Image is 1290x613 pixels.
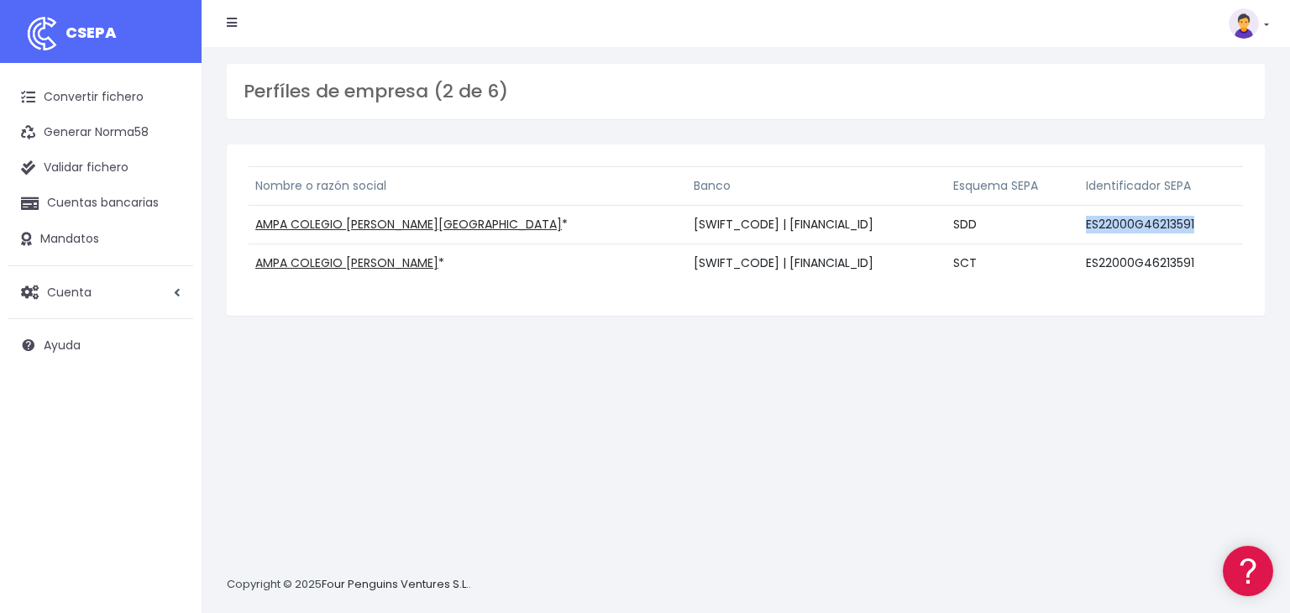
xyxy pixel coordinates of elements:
[687,244,947,283] td: [SWIFT_CODE] | [FINANCIAL_ID]
[947,206,1078,244] td: SDD
[1229,8,1259,39] img: profile
[8,80,193,115] a: Convertir fichero
[947,167,1078,206] th: Esquema SEPA
[66,22,117,43] span: CSEPA
[1079,206,1243,244] td: ES22000G46213591
[1079,244,1243,283] td: ES22000G46213591
[8,275,193,310] a: Cuenta
[47,283,92,300] span: Cuenta
[8,222,193,257] a: Mandatos
[322,576,469,592] a: Four Penguins Ventures S.L.
[249,167,687,206] th: Nombre o razón social
[244,81,1248,102] h3: Perfíles de empresa (2 de 6)
[8,186,193,221] a: Cuentas bancarias
[687,206,947,244] td: [SWIFT_CODE] | [FINANCIAL_ID]
[947,244,1078,283] td: SCT
[227,576,471,594] p: Copyright © 2025 .
[1079,167,1243,206] th: Identificador SEPA
[8,327,193,363] a: Ayuda
[44,337,81,354] span: Ayuda
[255,254,438,271] a: AMPA COLEGIO [PERSON_NAME]
[21,13,63,55] img: logo
[687,167,947,206] th: Banco
[255,216,562,233] a: AMPA COLEGIO [PERSON_NAME][GEOGRAPHIC_DATA]
[8,150,193,186] a: Validar fichero
[8,115,193,150] a: Generar Norma58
